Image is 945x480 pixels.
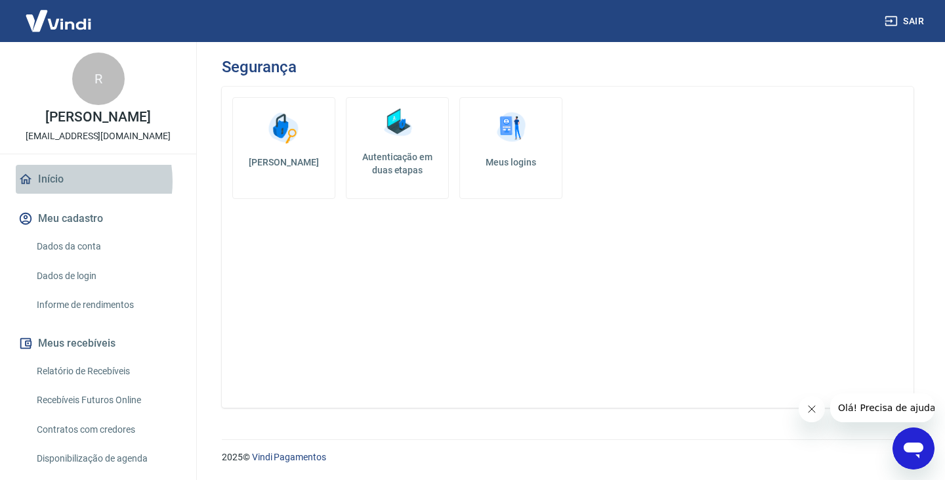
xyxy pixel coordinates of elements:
[471,156,551,169] h5: Meus logins
[882,9,929,33] button: Sair
[45,110,150,124] p: [PERSON_NAME]
[72,53,125,105] div: R
[352,150,443,177] h5: Autenticação em duas etapas
[31,358,180,385] a: Relatório de Recebíveis
[16,329,180,358] button: Meus recebíveis
[31,416,180,443] a: Contratos com credores
[264,108,304,148] img: Alterar senha
[31,445,180,472] a: Disponibilização de agenda
[222,450,913,464] p: 2025 ©
[346,97,449,199] a: Autenticação em duas etapas
[243,156,324,169] h5: [PERSON_NAME]
[232,97,335,199] a: [PERSON_NAME]
[892,427,934,469] iframe: Botão para abrir a janela de mensagens
[31,233,180,260] a: Dados da conta
[492,108,531,148] img: Meus logins
[16,204,180,233] button: Meu cadastro
[459,97,562,199] a: Meus logins
[26,129,171,143] p: [EMAIL_ADDRESS][DOMAIN_NAME]
[799,396,825,422] iframe: Fechar mensagem
[378,103,417,142] img: Autenticação em duas etapas
[8,9,110,20] span: Olá! Precisa de ajuda?
[16,1,101,41] img: Vindi
[222,58,296,76] h3: Segurança
[31,387,180,414] a: Recebíveis Futuros Online
[16,165,180,194] a: Início
[31,263,180,290] a: Dados de login
[31,292,180,318] a: Informe de rendimentos
[252,452,326,462] a: Vindi Pagamentos
[830,393,934,422] iframe: Mensagem da empresa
